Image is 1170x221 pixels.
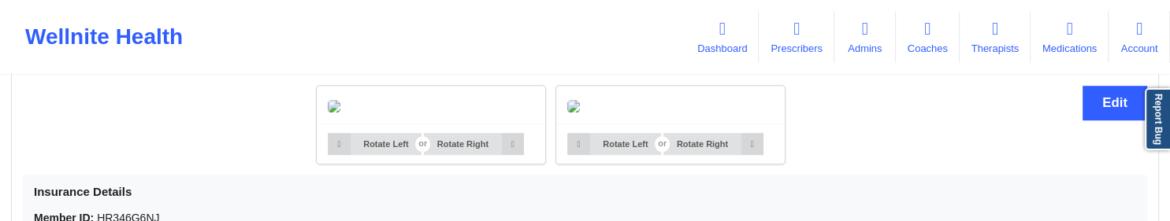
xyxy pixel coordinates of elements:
button: Rotate Right [663,133,763,155]
a: Prescribers [759,11,834,63]
img: uy8AAAAYdEVYdFRodW1iOjpJbWFnZTo6SGVpZ2h0ADUxMo+NU4EAAAAXdEVYdFRodW1iOjpJbWFnZTo6V2lkdGgANTEyHHwD3... [567,100,580,112]
button: Edit [1083,86,1147,120]
a: Coaches [896,11,960,63]
button: Rotate Left [567,133,661,155]
button: Rotate Left [328,133,422,155]
a: Admins [834,11,896,63]
img: uy8AAAAYdEVYdFRodW1iOjpJbWFnZTo6SGVpZ2h0ADUxMo+NU4EAAAAXdEVYdFRodW1iOjpJbWFnZTo6V2lkdGgANTEyHHwD3... [328,100,340,112]
a: Dashboard [685,11,759,63]
button: Rotate Right [424,133,524,155]
a: Report Bug [1145,88,1170,150]
a: Medications [1031,11,1109,63]
a: Therapists [960,11,1031,63]
a: Account [1109,11,1170,63]
h4: Insurance Details [34,184,1136,199]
